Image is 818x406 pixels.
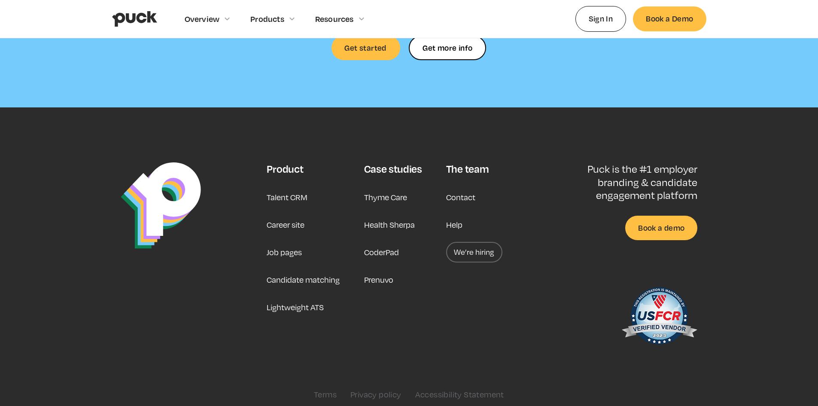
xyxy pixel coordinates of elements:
a: Get started [331,36,400,60]
a: Thyme Care [364,187,407,208]
a: Prenuvo [364,269,393,290]
a: Book a demo [625,216,697,240]
img: Puck Logo [121,162,201,249]
a: Candidate matching [267,269,340,290]
a: Help [446,214,462,235]
a: Terms [314,390,337,399]
a: Get more info [409,36,486,60]
a: Talent CRM [267,187,307,208]
a: Career site [267,214,304,235]
a: CoderPad [364,242,399,263]
div: Resources [315,14,354,24]
div: The team [446,162,489,175]
a: Privacy policy [350,390,401,399]
a: Sign In [575,6,626,31]
a: Health Sherpa [364,214,415,235]
a: Contact [446,187,475,208]
a: Job pages [267,242,302,263]
a: We’re hiring [446,242,502,263]
div: Overview [185,14,220,24]
p: Puck is the #1 employer branding & candidate engagement platform [560,162,697,201]
form: Ready to find your people [409,36,486,60]
div: Product [267,162,303,175]
img: US Federal Contractor Registration System for Award Management Verified Vendor Seal [621,283,697,352]
a: Lightweight ATS [267,297,324,317]
a: Accessibility Statement [415,390,504,399]
div: Case studies [364,162,422,175]
div: Products [250,14,284,24]
a: Book a Demo [633,6,706,31]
